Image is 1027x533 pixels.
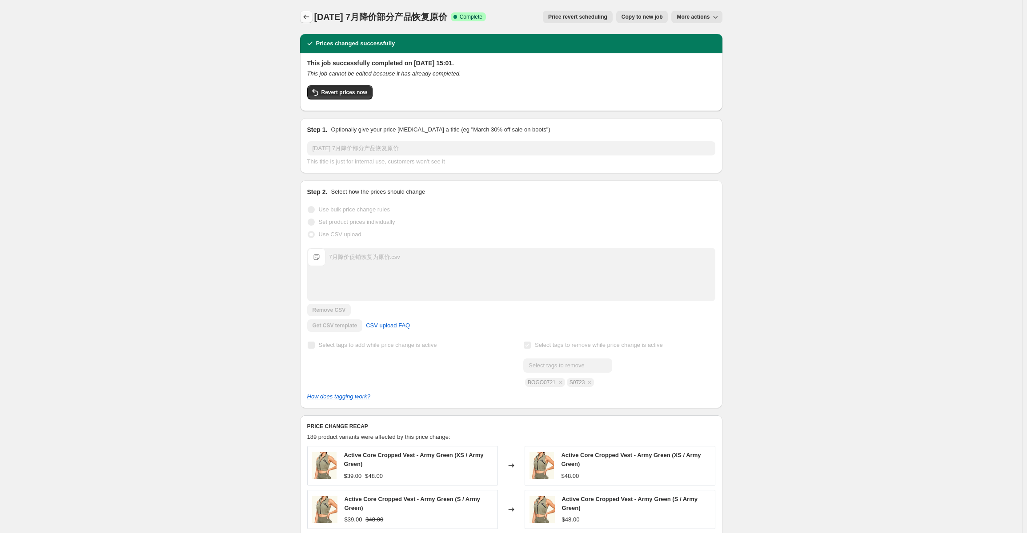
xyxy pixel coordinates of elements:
[329,253,400,262] div: 7月降价促销恢复为原价.csv
[319,342,437,348] span: Select tags to add while price change is active
[361,318,415,333] a: CSV upload FAQ
[307,158,445,165] span: This title is just for internal use, customers won't see it
[548,13,607,20] span: Price revert scheduling
[319,219,395,225] span: Set product prices individually
[622,13,663,20] span: Copy to new job
[344,473,361,479] span: $39.00
[321,89,367,96] span: Revert prices now
[677,13,710,20] span: More actions
[307,125,328,134] h2: Step 1.
[616,11,668,23] button: Copy to new job
[345,496,480,511] span: Active Core Cropped Vest - Army Green (S / Army Green)
[344,452,483,467] span: Active Core Cropped Vest - Army Green (XS / Army Green)
[312,452,337,479] img: 03_6e2a6262-e73d-443a-bcd0-e507fb291d94_80x.jpg
[365,473,383,479] span: $48.00
[307,85,373,99] button: Revert prices now
[460,13,482,20] span: Complete
[523,358,612,373] input: Select tags to remove
[331,125,550,134] p: Optionally give your price [MEDICAL_DATA] a title (eg "March 30% off sale on boots")
[307,141,715,155] input: 30% off holiday sale
[671,11,722,23] button: More actions
[312,496,337,523] img: 03_6e2a6262-e73d-443a-bcd0-e507fb291d94_80x.jpg
[530,496,555,523] img: 03_6e2a6262-e73d-443a-bcd0-e507fb291d94_80x.jpg
[319,231,361,238] span: Use CSV upload
[307,423,715,430] h6: PRICE CHANGE RECAP
[562,496,698,511] span: Active Core Cropped Vest - Army Green (S / Army Green)
[345,516,362,523] span: $39.00
[307,393,370,400] a: How does tagging work?
[365,516,383,523] span: $48.00
[543,11,613,23] button: Price revert scheduling
[535,342,663,348] span: Select tags to remove while price change is active
[562,516,580,523] span: $48.00
[307,59,715,68] h2: This job successfully completed on [DATE] 15:01.
[319,206,390,213] span: Use bulk price change rules
[307,434,450,440] span: 189 product variants were affected by this price change:
[300,11,313,23] button: Price change jobs
[530,452,554,479] img: 03_6e2a6262-e73d-443a-bcd0-e507fb291d94_80x.jpg
[316,39,395,48] h2: Prices changed successfully
[561,452,701,467] span: Active Core Cropped Vest - Army Green (XS / Army Green)
[307,70,461,77] i: This job cannot be edited because it has already completed.
[366,321,410,330] span: CSV upload FAQ
[307,187,328,196] h2: Step 2.
[561,473,579,479] span: $48.00
[314,12,447,22] span: [DATE] 7月降价部分产品恢复原价
[331,187,425,196] p: Select how the prices should change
